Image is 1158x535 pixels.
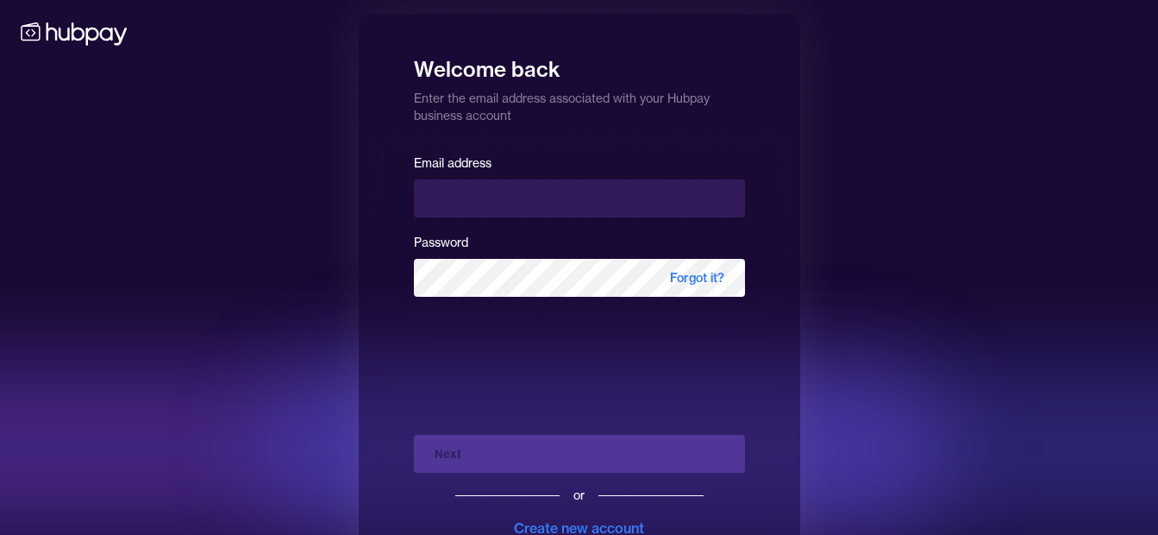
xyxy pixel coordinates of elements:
[573,487,585,504] div: or
[414,83,745,124] p: Enter the email address associated with your Hubpay business account
[414,45,745,83] h1: Welcome back
[414,235,468,250] label: Password
[649,259,745,297] span: Forgot it?
[414,155,491,171] label: Email address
